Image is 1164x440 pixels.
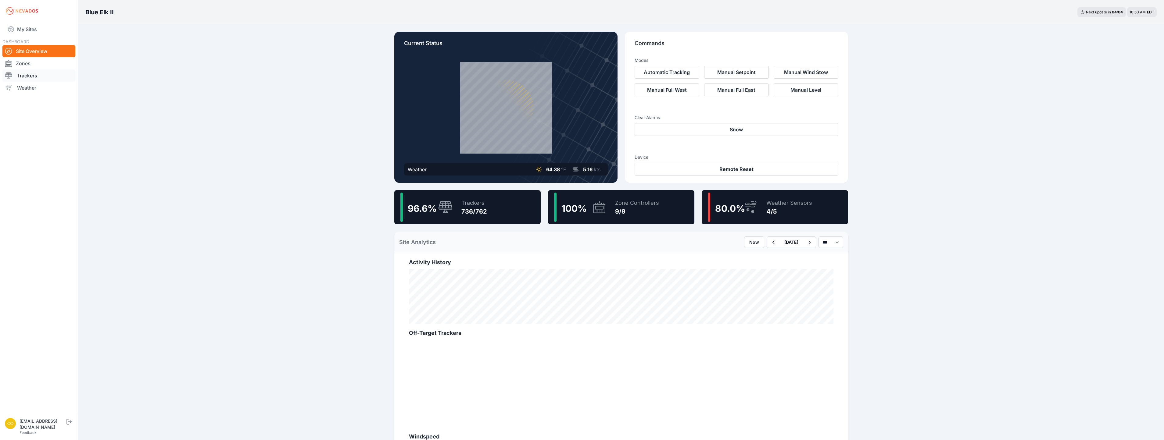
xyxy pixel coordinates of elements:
[635,57,648,63] h3: Modes
[635,66,699,79] button: Automatic Tracking
[1112,10,1123,15] div: 04 : 04
[461,199,487,207] div: Trackers
[409,258,833,267] h2: Activity History
[85,8,114,16] h3: Blue Elk II
[5,6,39,16] img: Nevados
[1086,10,1111,14] span: Next update in
[2,82,75,94] a: Weather
[2,69,75,82] a: Trackers
[615,199,659,207] div: Zone Controllers
[704,66,769,79] button: Manual Setpoint
[546,166,560,172] span: 64.38
[20,430,37,435] a: Feedback
[20,418,65,430] div: [EMAIL_ADDRESS][DOMAIN_NAME]
[702,190,848,224] a: 80.0%Weather Sensors4/5
[715,203,745,214] span: 80.0 %
[766,199,812,207] div: Weather Sensors
[5,418,16,429] img: controlroomoperator@invenergy.com
[635,154,838,160] h3: Device
[409,329,833,337] h2: Off-Target Trackers
[1147,10,1154,14] span: EDT
[774,83,838,96] button: Manual Level
[2,22,75,37] a: My Sites
[394,190,541,224] a: 96.6%Trackers736/762
[774,66,838,79] button: Manual Wind Stow
[635,83,699,96] button: Manual Full West
[635,115,838,121] h3: Clear Alarms
[404,39,608,52] p: Current Status
[635,123,838,136] button: Snow
[399,238,436,247] h2: Site Analytics
[2,57,75,69] a: Zones
[779,237,803,248] button: [DATE]
[583,166,593,172] span: 5.16
[766,207,812,216] div: 4/5
[461,207,487,216] div: 736/762
[594,166,600,172] span: kts
[744,236,764,248] button: Now
[85,4,114,20] nav: Breadcrumb
[2,45,75,57] a: Site Overview
[2,39,29,44] span: DASHBOARD
[635,163,838,176] button: Remote Reset
[615,207,659,216] div: 9/9
[408,166,427,173] div: Weather
[635,39,838,52] p: Commands
[1130,10,1146,14] span: 10:50 AM
[704,83,769,96] button: Manual Full East
[561,166,566,172] span: °F
[561,203,587,214] span: 100 %
[408,203,437,214] span: 96.6 %
[548,190,694,224] a: 100%Zone Controllers9/9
